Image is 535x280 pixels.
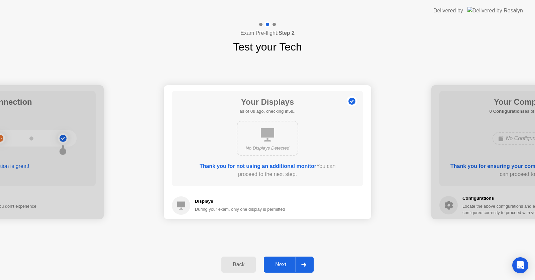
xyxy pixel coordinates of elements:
[221,257,256,273] button: Back
[195,206,285,212] div: During your exam, only one display is permitted
[467,7,523,14] img: Delivered by Rosalyn
[243,145,292,152] div: No Displays Detected
[433,7,463,15] div: Delivered by
[240,29,295,37] h4: Exam Pre-flight:
[200,163,316,169] b: Thank you for not using an additional monitor
[233,39,302,55] h1: Test your Tech
[191,162,344,178] div: You can proceed to the next step.
[266,262,296,268] div: Next
[195,198,285,205] h5: Displays
[279,30,295,36] b: Step 2
[512,257,528,273] div: Open Intercom Messenger
[264,257,314,273] button: Next
[223,262,254,268] div: Back
[239,108,295,115] h5: as of 0s ago, checking in5s..
[239,96,295,108] h1: Your Displays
